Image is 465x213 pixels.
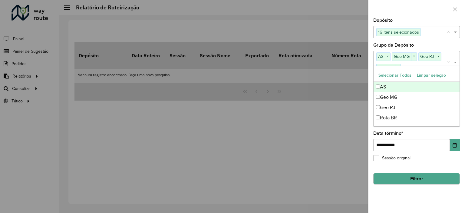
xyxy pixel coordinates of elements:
label: Grupo de Depósito [373,42,414,49]
span: AS [377,53,385,60]
span: 16 itens selecionados [377,28,420,36]
span: × [411,53,417,60]
button: Limpar seleção [414,71,449,80]
span: Geo RJ [419,53,436,60]
span: Geo MG [392,53,411,60]
span: × [436,53,441,60]
span: Rota BR [377,64,395,72]
div: Geo MG [374,92,460,102]
button: Choose Date [450,139,460,151]
div: Geo RJ [374,102,460,113]
label: Data término [373,130,403,137]
ng-dropdown-panel: Options list [373,66,460,127]
label: Depósito [373,17,393,24]
button: Filtrar [373,173,460,185]
span: × [385,53,390,60]
span: Clear all [447,59,452,66]
div: AS [374,82,460,92]
span: Clear all [447,28,452,36]
div: Rota BR [374,113,460,123]
label: Sessão original [373,155,411,161]
button: Selecionar Todos [376,71,414,80]
span: × [395,65,401,72]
